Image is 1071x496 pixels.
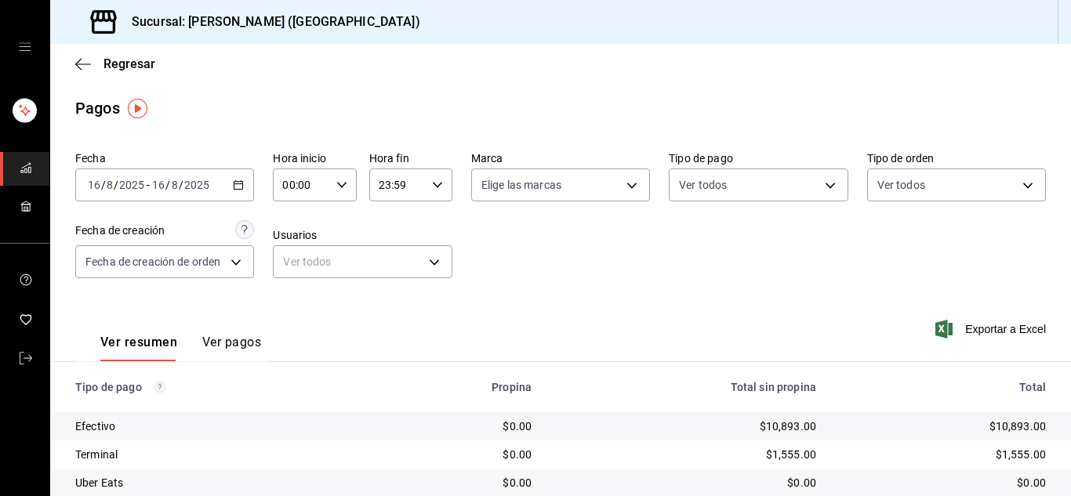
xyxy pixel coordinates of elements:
[154,382,165,393] svg: Los pagos realizados con Pay y otras terminales son montos brutos.
[841,381,1046,393] div: Total
[471,153,650,164] label: Marca
[87,179,101,191] input: --
[75,381,365,393] div: Tipo de pago
[557,447,816,462] div: $1,555.00
[19,41,31,53] button: open drawer
[171,179,179,191] input: --
[679,177,727,193] span: Ver todos
[841,447,1046,462] div: $1,555.00
[557,418,816,434] div: $10,893.00
[481,177,561,193] span: Elige las marcas
[369,153,452,164] label: Hora fin
[119,13,420,31] h3: Sucursal: [PERSON_NAME] ([GEOGRAPHIC_DATA])
[938,320,1046,339] button: Exportar a Excel
[877,177,925,193] span: Ver todos
[147,179,150,191] span: -
[557,475,816,491] div: $0.00
[100,335,261,361] div: navigation tabs
[273,230,452,241] label: Usuarios
[151,179,165,191] input: --
[669,153,848,164] label: Tipo de pago
[100,335,177,361] button: Ver resumen
[114,179,118,191] span: /
[75,56,155,71] button: Regresar
[273,245,452,278] div: Ver todos
[75,96,120,120] div: Pagos
[103,56,155,71] span: Regresar
[202,335,261,361] button: Ver pagos
[557,381,816,393] div: Total sin propina
[390,475,532,491] div: $0.00
[165,179,170,191] span: /
[75,447,365,462] div: Terminal
[841,475,1046,491] div: $0.00
[75,223,165,239] div: Fecha de creación
[75,475,365,491] div: Uber Eats
[75,418,365,434] div: Efectivo
[183,179,210,191] input: ----
[128,99,147,118] img: Tooltip marker
[75,153,254,164] label: Fecha
[390,381,532,393] div: Propina
[390,418,532,434] div: $0.00
[867,153,1046,164] label: Tipo de orden
[101,179,106,191] span: /
[390,447,532,462] div: $0.00
[106,179,114,191] input: --
[179,179,183,191] span: /
[273,153,356,164] label: Hora inicio
[118,179,145,191] input: ----
[85,254,220,270] span: Fecha de creación de orden
[841,418,1046,434] div: $10,893.00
